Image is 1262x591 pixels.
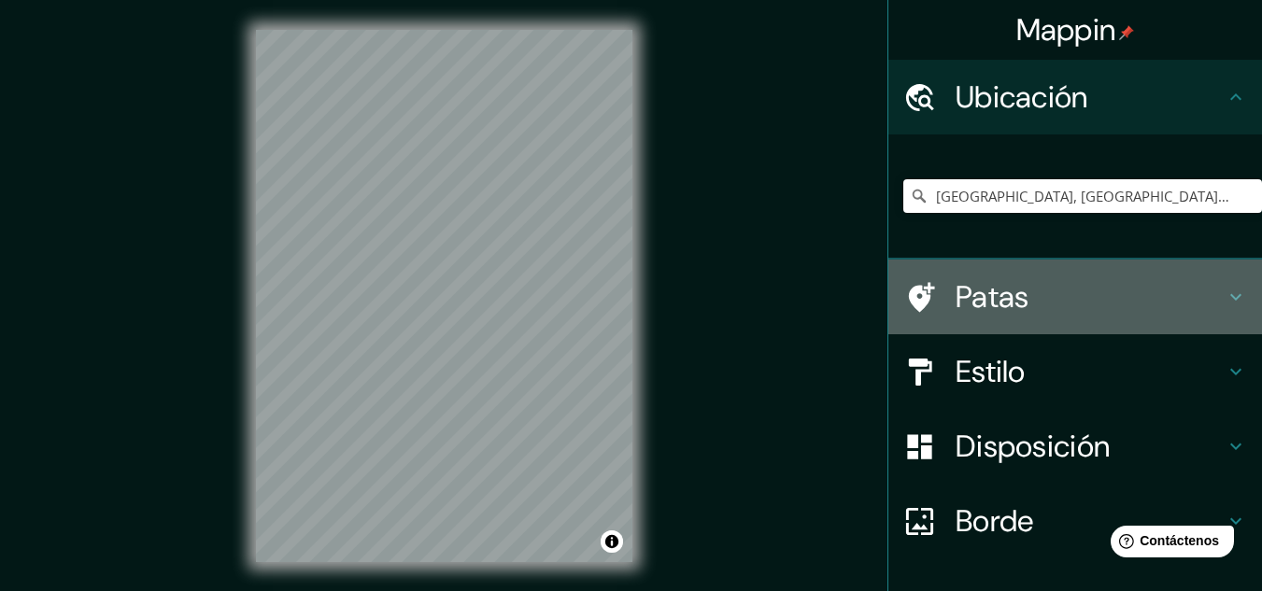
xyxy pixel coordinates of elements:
[888,334,1262,409] div: Estilo
[956,501,1034,541] font: Borde
[956,77,1088,117] font: Ubicación
[888,484,1262,558] div: Borde
[888,260,1262,334] div: Patas
[256,30,632,562] canvas: Mapa
[1016,10,1116,49] font: Mappin
[956,352,1026,391] font: Estilo
[601,530,623,553] button: Activar o desactivar atribución
[1096,518,1241,570] iframe: Lanzador de widgets de ayuda
[956,427,1110,466] font: Disposición
[888,409,1262,484] div: Disposición
[956,277,1029,317] font: Patas
[1119,25,1134,40] img: pin-icon.png
[903,179,1262,213] input: Elige tu ciudad o zona
[888,60,1262,134] div: Ubicación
